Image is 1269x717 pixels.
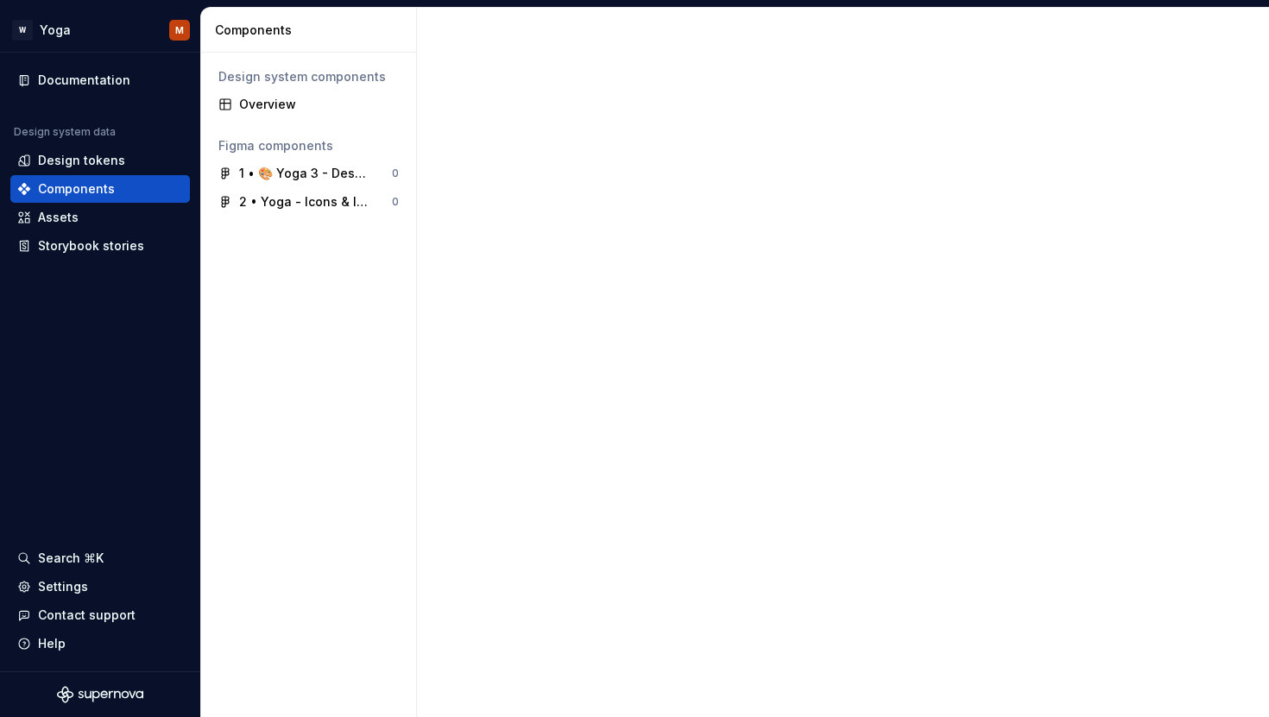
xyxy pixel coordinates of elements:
[38,180,115,198] div: Components
[239,193,368,211] div: 2 • Yoga - Icons & Ilustrations
[57,686,143,703] svg: Supernova Logo
[38,237,144,255] div: Storybook stories
[10,175,190,203] a: Components
[10,66,190,94] a: Documentation
[392,167,399,180] div: 0
[392,195,399,209] div: 0
[38,578,88,595] div: Settings
[38,152,125,169] div: Design tokens
[239,96,399,113] div: Overview
[12,20,33,41] div: W
[38,209,79,226] div: Assets
[239,165,368,182] div: 1 • 🎨 Yoga 3 - Design System
[10,147,190,174] a: Design tokens
[175,23,184,37] div: M
[10,601,190,629] button: Contact support
[211,188,406,216] a: 2 • Yoga - Icons & Ilustrations0
[40,22,71,39] div: Yoga
[215,22,409,39] div: Components
[14,125,116,139] div: Design system data
[10,232,190,260] a: Storybook stories
[218,68,399,85] div: Design system components
[211,91,406,118] a: Overview
[38,72,130,89] div: Documentation
[10,204,190,231] a: Assets
[3,11,197,48] button: WYogaM
[38,550,104,567] div: Search ⌘K
[218,137,399,154] div: Figma components
[10,630,190,657] button: Help
[10,573,190,601] a: Settings
[10,544,190,572] button: Search ⌘K
[38,607,136,624] div: Contact support
[211,160,406,187] a: 1 • 🎨 Yoga 3 - Design System0
[38,635,66,652] div: Help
